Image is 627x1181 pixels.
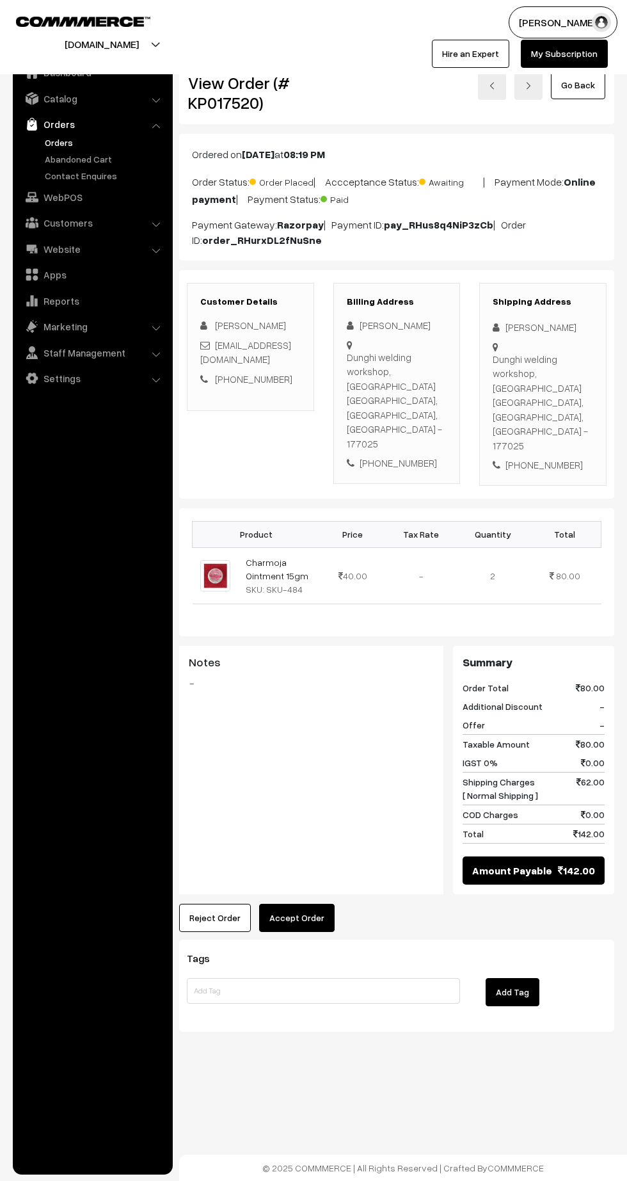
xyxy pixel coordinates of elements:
[463,827,484,840] span: Total
[189,655,434,670] h3: Notes
[246,557,308,581] a: Charmoja Ointment 15gm
[457,521,528,547] th: Quantity
[187,978,460,1004] input: Add Tag
[16,315,168,338] a: Marketing
[490,570,495,581] span: 2
[599,718,605,732] span: -
[16,113,168,136] a: Orders
[472,863,552,878] span: Amount Payable
[486,978,539,1006] button: Add Tag
[576,737,605,751] span: 80.00
[192,147,601,162] p: Ordered on at
[192,172,601,207] p: Order Status: | Accceptance Status: | Payment Mode: | Payment Status:
[463,700,543,713] span: Additional Discount
[277,218,324,231] b: Razorpay
[16,237,168,261] a: Website
[347,350,447,451] div: Dunghi welding workshop, [GEOGRAPHIC_DATA] [GEOGRAPHIC_DATA], [GEOGRAPHIC_DATA], [GEOGRAPHIC_DATA...
[347,296,447,307] h3: Billing Address
[525,82,532,90] img: right-arrow.png
[493,320,593,335] div: [PERSON_NAME]
[242,148,274,161] b: [DATE]
[419,172,483,189] span: Awaiting
[463,718,485,732] span: Offer
[384,218,493,231] b: pay_RHus8q4NiP3zCb
[16,17,150,26] img: COMMMERCE
[581,756,605,769] span: 0.00
[179,1155,627,1181] footer: © 2025 COMMMERCE | All Rights Reserved | Crafted By
[200,296,301,307] h3: Customer Details
[200,560,230,591] img: CHARMOJA.jpg
[321,189,385,206] span: Paid
[200,339,291,366] a: [EMAIL_ADDRESS][DOMAIN_NAME]
[347,456,447,470] div: [PHONE_NUMBER]
[488,82,496,90] img: left-arrow.png
[259,904,335,932] button: Accept Order
[193,521,321,547] th: Product
[188,73,314,113] h2: View Order (# KP017520)
[488,1162,544,1173] a: COMMMERCE
[215,373,292,385] a: [PHONE_NUMBER]
[42,152,168,166] a: Abandoned Cart
[347,318,447,333] div: [PERSON_NAME]
[463,737,530,751] span: Taxable Amount
[246,582,313,596] div: SKU: SKU-484
[16,289,168,312] a: Reports
[551,71,605,99] a: Go Back
[16,186,168,209] a: WebPOS
[463,775,538,802] span: Shipping Charges [ Normal Shipping ]
[187,952,225,965] span: Tags
[581,808,605,821] span: 0.00
[20,28,184,60] button: [DOMAIN_NAME]
[599,700,605,713] span: -
[493,296,593,307] h3: Shipping Address
[558,863,595,878] span: 142.00
[493,352,593,453] div: Dunghi welding workshop, [GEOGRAPHIC_DATA] [GEOGRAPHIC_DATA], [GEOGRAPHIC_DATA], [GEOGRAPHIC_DATA...
[16,263,168,286] a: Apps
[576,775,605,802] span: 62.00
[16,87,168,110] a: Catalog
[463,756,498,769] span: IGST 0%
[493,458,593,472] div: [PHONE_NUMBER]
[192,217,601,248] p: Payment Gateway: | Payment ID: | Order ID:
[42,136,168,149] a: Orders
[573,827,605,840] span: 142.00
[432,40,509,68] a: Hire an Expert
[16,211,168,234] a: Customers
[385,521,457,547] th: Tax Rate
[463,655,605,670] h3: Summary
[202,234,322,246] b: order_RHurxDL2fNuSne
[576,681,605,695] span: 80.00
[463,681,509,695] span: Order Total
[250,172,313,189] span: Order Placed
[16,13,128,28] a: COMMMERCE
[592,13,611,32] img: user
[189,675,434,691] blockquote: -
[179,904,251,932] button: Reject Order
[509,6,617,38] button: [PERSON_NAME]
[556,570,580,581] span: 80.00
[42,169,168,182] a: Contact Enquires
[215,319,286,331] span: [PERSON_NAME]
[521,40,608,68] a: My Subscription
[528,521,601,547] th: Total
[16,367,168,390] a: Settings
[283,148,325,161] b: 08:19 PM
[385,547,457,604] td: -
[16,341,168,364] a: Staff Management
[338,570,367,581] span: 40.00
[463,808,518,821] span: COD Charges
[321,521,385,547] th: Price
